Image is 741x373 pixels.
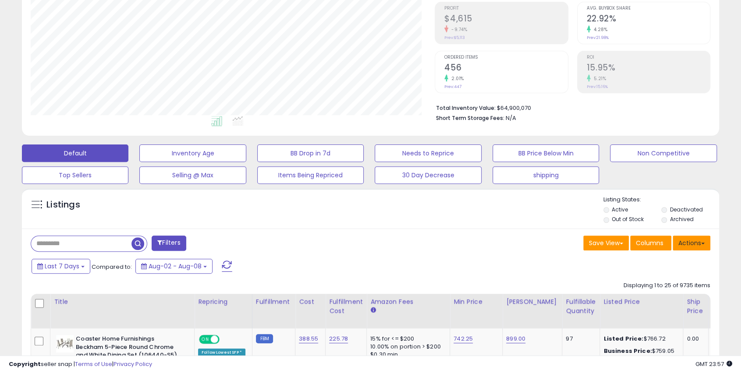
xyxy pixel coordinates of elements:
[454,334,473,343] a: 742.25
[152,236,186,251] button: Filters
[75,360,112,368] a: Terms of Use
[612,206,628,213] label: Active
[493,144,599,162] button: BB Price Below Min
[139,166,246,184] button: Selling @ Max
[375,144,481,162] button: Needs to Reprice
[32,259,90,274] button: Last 7 Days
[506,334,525,343] a: 899.00
[493,166,599,184] button: shipping
[603,347,652,355] b: Business Price:
[436,114,504,122] b: Short Term Storage Fees:
[149,262,202,271] span: Aug-02 - Aug-08
[587,35,609,40] small: Prev: 21.98%
[603,334,643,343] b: Listed Price:
[670,215,694,223] label: Archived
[587,6,710,11] span: Avg. Buybox Share
[454,297,499,306] div: Min Price
[9,360,41,368] strong: Copyright
[257,144,364,162] button: BB Drop in 7d
[587,84,608,89] small: Prev: 15.16%
[673,236,710,250] button: Actions
[587,63,710,74] h2: 15.95%
[139,144,246,162] button: Inventory Age
[56,335,74,352] img: 41V2cYnRAaL._SL40_.jpg
[636,239,663,247] span: Columns
[9,360,152,369] div: seller snap | |
[444,55,567,60] span: Ordered Items
[506,297,558,306] div: [PERSON_NAME]
[256,297,291,306] div: Fulfillment
[506,114,516,122] span: N/A
[670,206,703,213] label: Deactivated
[591,75,606,82] small: 5.21%
[113,360,152,368] a: Privacy Policy
[46,199,80,211] h5: Listings
[54,297,191,306] div: Title
[583,236,629,250] button: Save View
[370,297,446,306] div: Amazon Fees
[444,84,461,89] small: Prev: 447
[22,166,128,184] button: Top Sellers
[687,297,704,316] div: Ship Price
[436,104,496,112] b: Total Inventory Value:
[587,14,710,25] h2: 22.92%
[375,166,481,184] button: 30 Day Decrease
[603,347,676,355] div: $759.05
[22,144,128,162] button: Default
[444,63,567,74] h2: 456
[299,297,322,306] div: Cost
[603,297,679,306] div: Listed Price
[566,335,593,343] div: 97
[76,335,182,362] b: Coaster Home Furnishings Beckham 5-Piece Round Chrome and White Dining Set (106440-S5)
[218,336,232,343] span: OFF
[687,335,701,343] div: 0.00
[370,306,376,314] small: Amazon Fees.
[135,259,213,274] button: Aug-02 - Aug-08
[612,215,644,223] label: Out of Stock
[256,334,273,343] small: FBM
[695,360,732,368] span: 2025-08-16 23:57 GMT
[200,336,211,343] span: ON
[566,297,596,316] div: Fulfillable Quantity
[370,335,443,343] div: 15% for <= $200
[444,14,567,25] h2: $4,615
[610,144,716,162] button: Non Competitive
[444,35,465,40] small: Prev: $5,113
[45,262,79,271] span: Last 7 Days
[436,102,704,113] li: $64,900,070
[370,343,443,351] div: 10.00% on portion > $200
[591,26,608,33] small: 4.28%
[624,282,710,290] div: Displaying 1 to 25 of 9735 items
[448,26,467,33] small: -9.74%
[630,236,671,250] button: Columns
[444,6,567,11] span: Profit
[92,263,132,271] span: Compared to:
[198,297,248,306] div: Repricing
[603,196,719,204] p: Listing States:
[257,166,364,184] button: Items Being Repriced
[329,297,363,316] div: Fulfillment Cost
[603,335,676,343] div: $766.72
[587,55,710,60] span: ROI
[329,334,348,343] a: 225.78
[448,75,464,82] small: 2.01%
[299,334,318,343] a: 388.55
